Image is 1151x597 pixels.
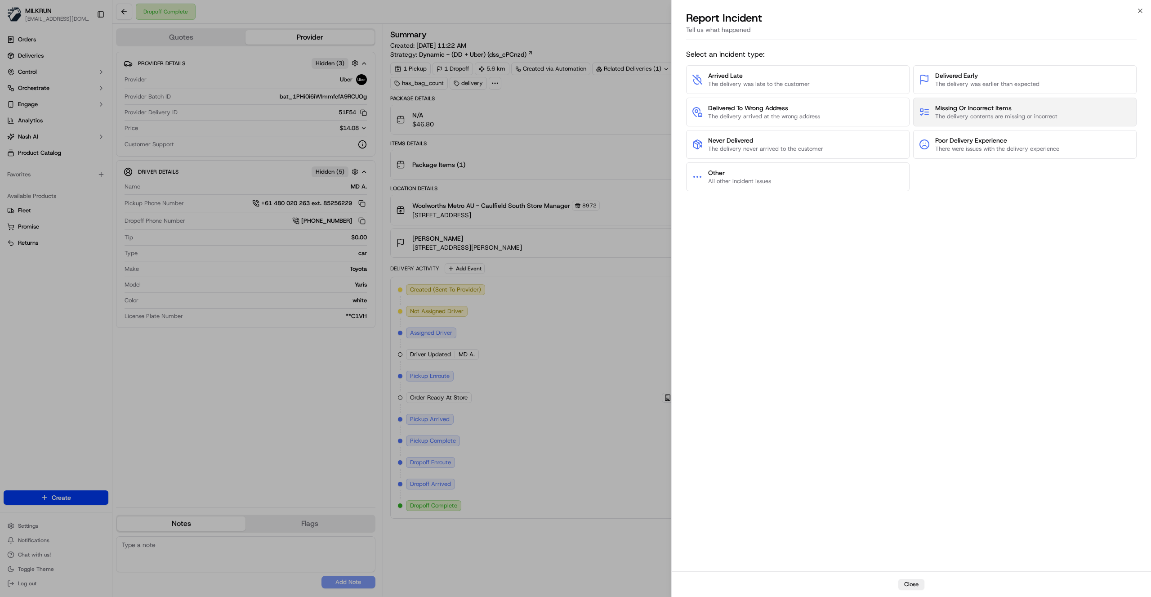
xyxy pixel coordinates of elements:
div: Tell us what happened [686,25,1137,40]
span: There were issues with the delivery experience [935,145,1059,153]
span: Never Delivered [708,136,823,145]
button: Close [898,579,924,590]
span: The delivery arrived at the wrong address [708,112,820,121]
span: Other [708,168,771,177]
span: Select an incident type: [686,49,1137,60]
button: Arrived LateThe delivery was late to the customer [686,65,910,94]
span: The delivery was late to the customer [708,80,810,88]
span: The delivery was earlier than expected [935,80,1039,88]
button: Missing Or Incorrect ItemsThe delivery contents are missing or incorrect [913,98,1137,126]
button: Poor Delivery ExperienceThere were issues with the delivery experience [913,130,1137,159]
button: Never DeliveredThe delivery never arrived to the customer [686,130,910,159]
span: Arrived Late [708,71,810,80]
button: Delivered EarlyThe delivery was earlier than expected [913,65,1137,94]
button: OtherAll other incident issues [686,162,910,191]
span: All other incident issues [708,177,771,185]
span: The delivery never arrived to the customer [708,145,823,153]
span: Poor Delivery Experience [935,136,1059,145]
button: Delivered To Wrong AddressThe delivery arrived at the wrong address [686,98,910,126]
p: Report Incident [686,11,762,25]
span: Missing Or Incorrect Items [935,103,1057,112]
span: Delivered Early [935,71,1039,80]
span: Delivered To Wrong Address [708,103,820,112]
span: The delivery contents are missing or incorrect [935,112,1057,121]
